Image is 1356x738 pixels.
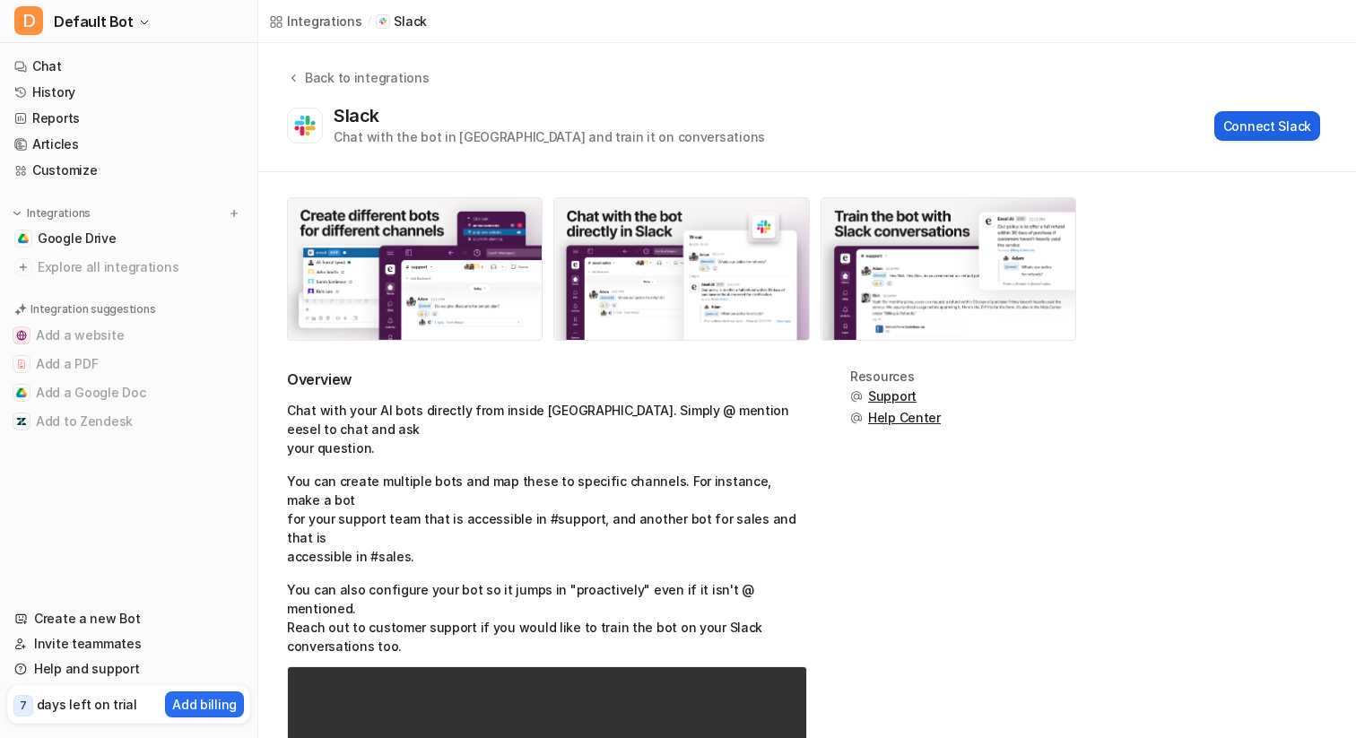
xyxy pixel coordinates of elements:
button: Support [850,387,941,405]
a: Chat [7,54,250,79]
span: Google Drive [38,230,117,247]
button: Integrations [7,204,96,222]
button: Add a PDFAdd a PDF [7,350,250,378]
a: Create a new Bot [7,606,250,631]
img: Add a PDF [16,359,27,369]
div: Chat with the bot in [GEOGRAPHIC_DATA] and train it on conversations [334,127,765,146]
a: History [7,80,250,105]
p: Add billing [172,695,237,714]
button: Add a websiteAdd a website [7,321,250,350]
p: You can also configure your bot so it jumps in "proactively" even if it isn't @ mentioned. Reach ... [287,580,807,656]
a: Invite teammates [7,631,250,656]
span: Explore all integrations [38,253,243,282]
span: Default Bot [54,9,134,34]
div: Resources [850,369,941,384]
p: You can create multiple bots and map these to specific channels. For instance, make a bot for you... [287,472,807,566]
a: Google DriveGoogle Drive [7,226,250,251]
img: Add a Google Doc [16,387,27,398]
a: Explore all integrations [7,255,250,280]
img: support.svg [850,390,863,403]
p: Integration suggestions [30,301,155,317]
span: / [368,13,371,30]
button: Add to ZendeskAdd to Zendesk [7,407,250,436]
h2: Overview [287,369,807,390]
span: Help Center [868,409,941,427]
span: D [14,6,43,35]
p: Slack [394,13,427,30]
a: Reports [7,106,250,131]
button: Back to integrations [287,68,429,105]
img: Add a website [16,330,27,341]
div: Integrations [287,12,362,30]
button: Help Center [850,409,941,427]
p: Integrations [27,206,91,221]
img: Google Drive [18,233,29,244]
div: Slack [334,105,387,126]
p: Chat with your AI bots directly from inside [GEOGRAPHIC_DATA]. Simply @ mention eesel to chat and... [287,401,807,457]
button: Add billing [165,691,244,717]
img: Slack icon [378,16,387,27]
span: Support [868,387,917,405]
img: expand menu [11,207,23,220]
img: Slack logo [291,110,318,142]
p: days left on trial [37,695,137,714]
img: explore all integrations [14,258,32,276]
div: Back to integrations [300,68,429,87]
p: 7 [20,698,27,714]
img: menu_add.svg [228,207,240,220]
a: Articles [7,132,250,157]
img: support.svg [850,412,863,424]
a: Help and support [7,656,250,682]
img: Add to Zendesk [16,416,27,427]
a: Integrations [269,12,362,30]
a: Customize [7,158,250,183]
a: Slack iconSlack [376,13,427,30]
button: Add a Google DocAdd a Google Doc [7,378,250,407]
button: Connect Slack [1214,111,1320,141]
